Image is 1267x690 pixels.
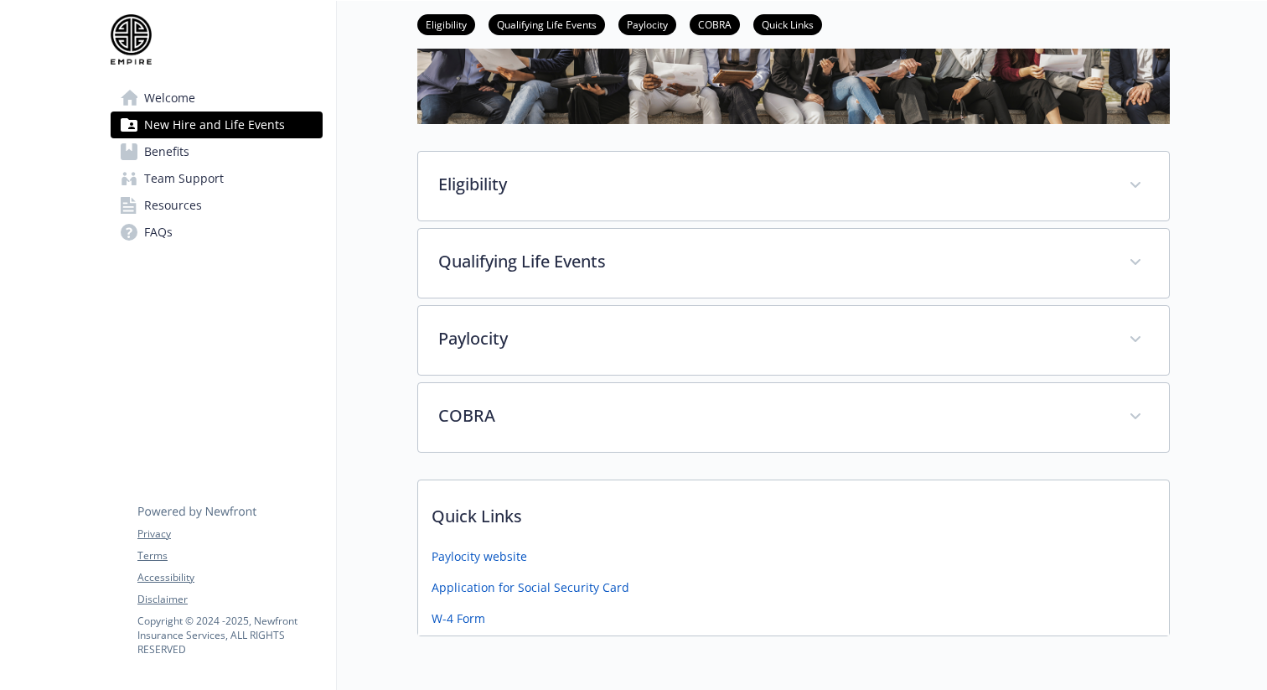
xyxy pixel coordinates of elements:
a: Welcome [111,85,323,112]
span: FAQs [144,219,173,246]
div: Paylocity [418,306,1169,375]
div: Qualifying Life Events [418,229,1169,298]
a: Benefits [111,138,323,165]
p: COBRA [438,403,1109,428]
a: COBRA [690,16,740,32]
span: New Hire and Life Events [144,112,285,138]
a: Disclaimer [137,592,322,607]
p: Qualifying Life Events [438,249,1109,274]
a: Qualifying Life Events [489,16,605,32]
a: Paylocity website [432,547,527,565]
p: Paylocity [438,326,1109,351]
a: Privacy [137,527,322,542]
a: Paylocity [618,16,676,32]
a: New Hire and Life Events [111,112,323,138]
span: Welcome [144,85,195,112]
a: Resources [111,192,323,219]
p: Copyright © 2024 - 2025 , Newfront Insurance Services, ALL RIGHTS RESERVED [137,614,322,656]
span: Team Support [144,165,224,192]
a: Eligibility [417,16,475,32]
a: Application for Social Security Card [432,578,629,596]
a: Accessibility [137,570,322,585]
a: W-4 Form [432,610,485,627]
a: Quick Links [753,16,822,32]
a: FAQs [111,219,323,246]
p: Eligibility [438,172,1109,197]
span: Resources [144,192,202,219]
div: Eligibility [418,152,1169,220]
a: Team Support [111,165,323,192]
a: Terms [137,548,322,563]
div: COBRA [418,383,1169,452]
p: Quick Links [418,480,1169,542]
span: Benefits [144,138,189,165]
